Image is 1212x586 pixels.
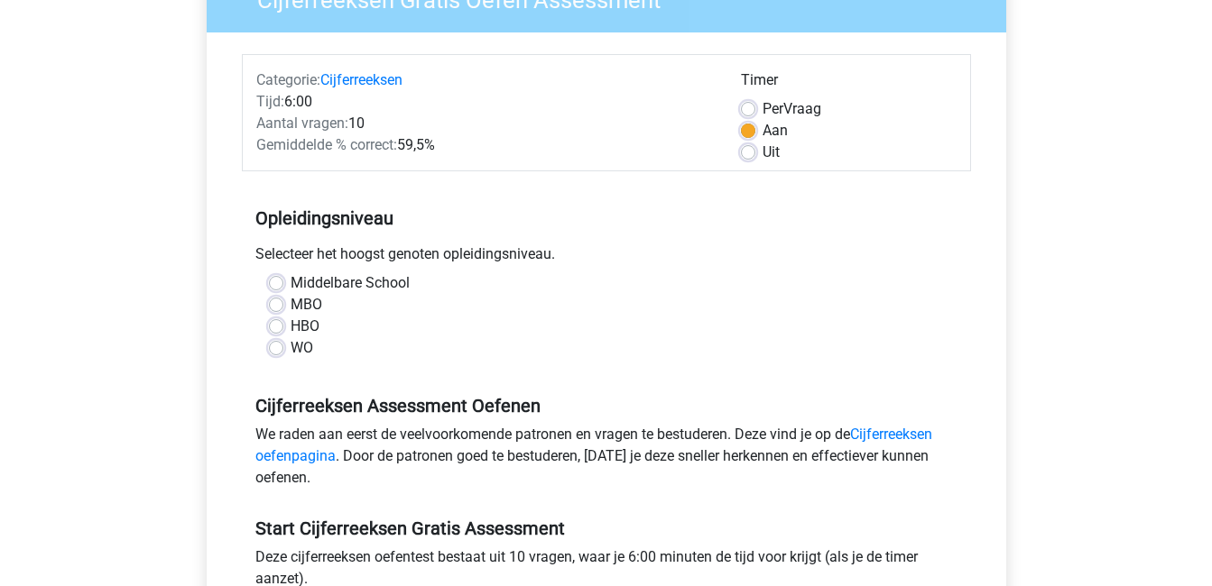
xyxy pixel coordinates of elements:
label: Uit [763,142,780,163]
div: 59,5% [243,134,727,156]
div: Selecteer het hoogst genoten opleidingsniveau. [242,243,971,272]
span: Gemiddelde % correct: [256,136,397,153]
h5: Start Cijferreeksen Gratis Assessment [255,517,958,539]
span: Tijd: [256,93,284,110]
div: 10 [243,113,727,134]
label: Aan [763,120,788,142]
label: HBO [291,316,319,337]
label: WO [291,337,313,359]
div: Timer [741,69,957,98]
label: Middelbare School [291,272,410,294]
div: 6:00 [243,91,727,113]
label: Vraag [763,98,821,120]
label: MBO [291,294,322,316]
div: We raden aan eerst de veelvoorkomende patronen en vragen te bestuderen. Deze vind je op de . Door... [242,424,971,496]
span: Per [763,100,783,117]
span: Categorie: [256,71,320,88]
h5: Opleidingsniveau [255,200,958,236]
h5: Cijferreeksen Assessment Oefenen [255,395,958,417]
a: Cijferreeksen [320,71,402,88]
span: Aantal vragen: [256,114,348,132]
